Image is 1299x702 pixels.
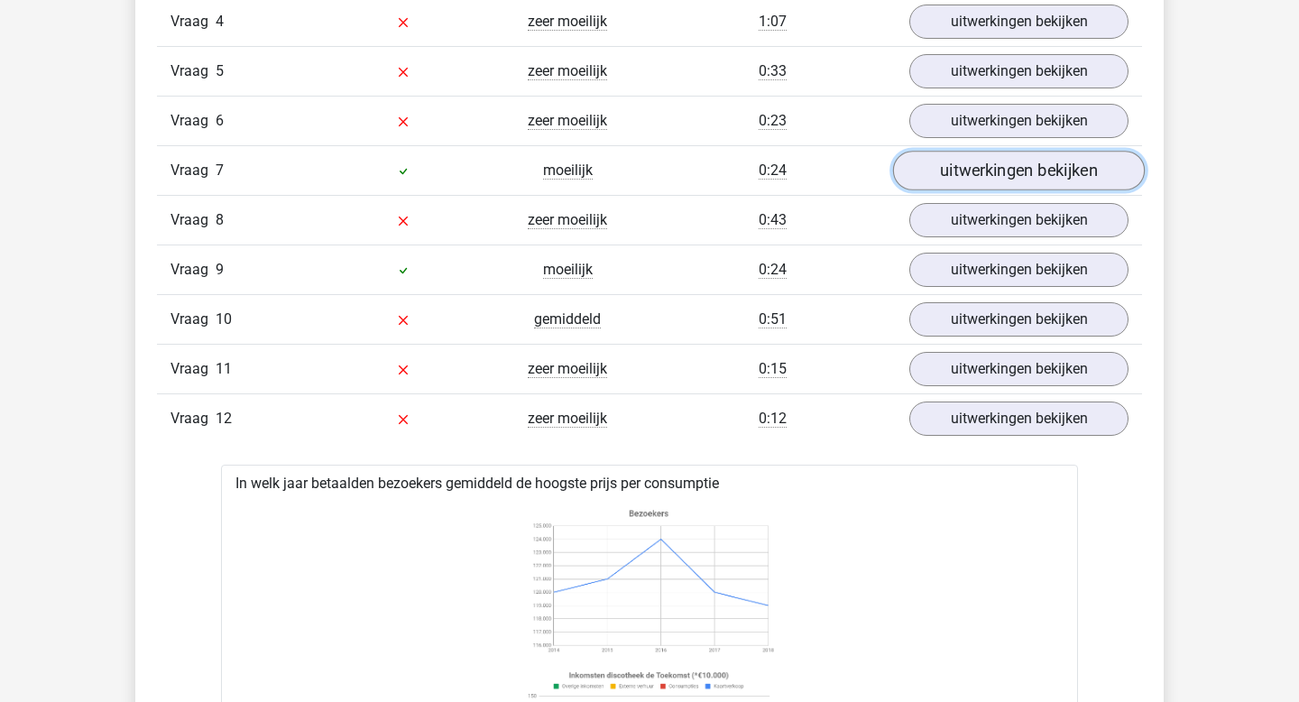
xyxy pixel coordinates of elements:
[893,151,1145,190] a: uitwerkingen bekijken
[216,13,224,30] span: 4
[216,162,224,179] span: 7
[170,309,216,330] span: Vraag
[759,310,787,328] span: 0:51
[528,112,607,130] span: zeer moeilijk
[170,259,216,281] span: Vraag
[216,410,232,427] span: 12
[528,410,607,428] span: zeer moeilijk
[170,11,216,32] span: Vraag
[170,60,216,82] span: Vraag
[216,112,224,129] span: 6
[170,209,216,231] span: Vraag
[216,360,232,377] span: 11
[759,261,787,279] span: 0:24
[534,310,601,328] span: gemiddeld
[528,62,607,80] span: zeer moeilijk
[909,302,1129,337] a: uitwerkingen bekijken
[909,104,1129,138] a: uitwerkingen bekijken
[216,211,224,228] span: 8
[909,5,1129,39] a: uitwerkingen bekijken
[170,160,216,181] span: Vraag
[909,54,1129,88] a: uitwerkingen bekijken
[543,261,593,279] span: moeilijk
[759,112,787,130] span: 0:23
[759,62,787,80] span: 0:33
[216,261,224,278] span: 9
[216,62,224,79] span: 5
[759,13,787,31] span: 1:07
[759,410,787,428] span: 0:12
[216,310,232,328] span: 10
[528,13,607,31] span: zeer moeilijk
[759,360,787,378] span: 0:15
[528,211,607,229] span: zeer moeilijk
[759,162,787,180] span: 0:24
[170,110,216,132] span: Vraag
[909,253,1129,287] a: uitwerkingen bekijken
[909,203,1129,237] a: uitwerkingen bekijken
[543,162,593,180] span: moeilijk
[170,358,216,380] span: Vraag
[909,402,1129,436] a: uitwerkingen bekijken
[170,408,216,430] span: Vraag
[759,211,787,229] span: 0:43
[528,360,607,378] span: zeer moeilijk
[909,352,1129,386] a: uitwerkingen bekijken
